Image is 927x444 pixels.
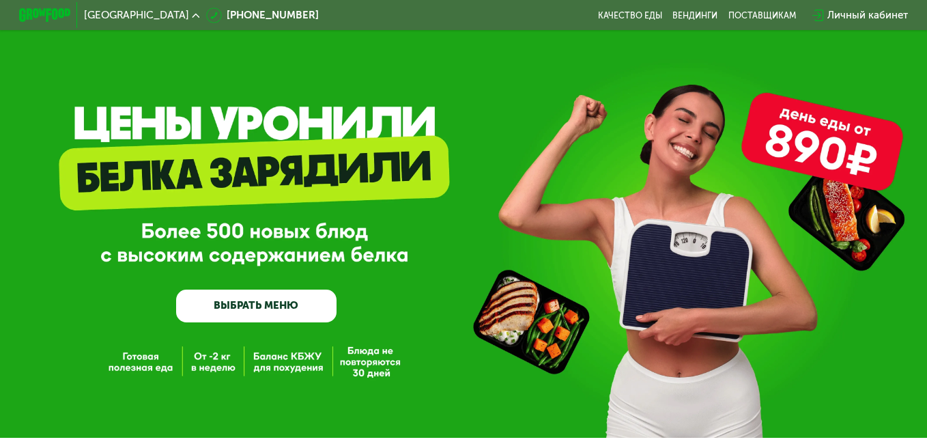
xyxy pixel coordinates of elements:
[672,10,717,20] a: Вендинги
[827,8,908,23] div: Личный кабинет
[84,10,189,20] span: [GEOGRAPHIC_DATA]
[176,290,337,322] a: ВЫБРАТЬ МЕНЮ
[206,8,319,23] a: [PHONE_NUMBER]
[598,10,662,20] a: Качество еды
[728,10,796,20] div: поставщикам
